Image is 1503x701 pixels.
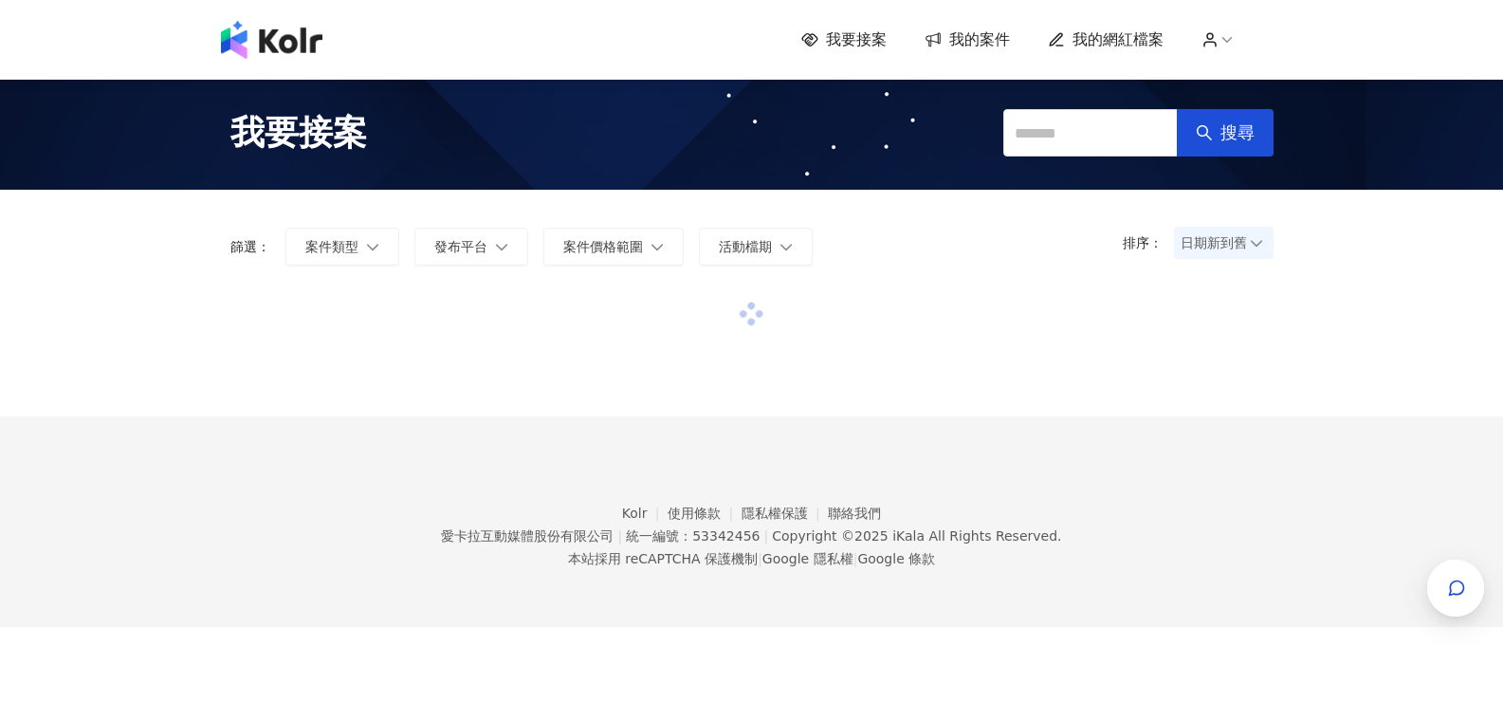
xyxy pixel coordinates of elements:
[857,551,935,566] a: Google 條款
[285,228,399,266] button: 案件類型
[668,506,742,521] a: 使用條款
[801,29,887,50] a: 我要接案
[568,547,935,570] span: 本站採用 reCAPTCHA 保護機制
[925,29,1010,50] a: 我的案件
[772,528,1061,544] div: Copyright © 2025 All Rights Reserved.
[543,228,684,266] button: 案件價格範圍
[305,239,358,254] span: 案件類型
[434,239,487,254] span: 發布平台
[762,551,853,566] a: Google 隱私權
[1177,109,1274,157] button: 搜尋
[563,239,643,254] span: 案件價格範圍
[414,228,528,266] button: 發布平台
[763,528,768,544] span: |
[699,228,813,266] button: 活動檔期
[758,551,762,566] span: |
[1220,122,1255,143] span: 搜尋
[1072,29,1164,50] span: 我的網紅檔案
[441,528,614,544] div: 愛卡拉互動媒體股份有限公司
[1048,29,1164,50] a: 我的網紅檔案
[221,21,322,59] img: logo
[1181,229,1267,257] span: 日期新到舊
[853,551,858,566] span: |
[892,528,925,544] a: iKala
[719,239,772,254] span: 活動檔期
[230,109,367,157] span: 我要接案
[826,29,887,50] span: 我要接案
[617,528,622,544] span: |
[1196,124,1213,141] span: search
[828,506,881,521] a: 聯絡我們
[949,29,1010,50] span: 我的案件
[742,506,829,521] a: 隱私權保護
[622,506,668,521] a: Kolr
[230,239,270,254] p: 篩選：
[1123,235,1174,250] p: 排序：
[626,528,760,544] div: 統一編號：53342456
